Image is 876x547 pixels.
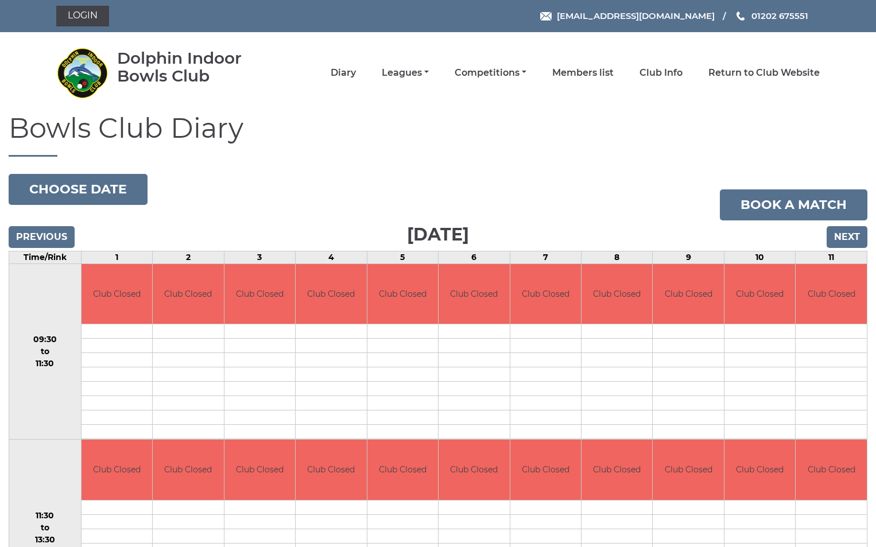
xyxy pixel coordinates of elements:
td: Time/Rink [9,251,82,263]
img: Phone us [737,11,745,21]
td: Club Closed [153,264,223,324]
a: Email [EMAIL_ADDRESS][DOMAIN_NAME] [540,9,715,22]
td: 8 [581,251,652,263]
td: Club Closed [653,440,723,500]
h1: Bowls Club Diary [9,113,867,157]
td: Club Closed [724,264,795,324]
input: Previous [9,226,75,248]
a: Members list [552,67,614,79]
td: Club Closed [439,264,509,324]
a: Book a match [720,189,867,220]
td: 7 [510,251,581,263]
a: Club Info [639,67,683,79]
a: Leagues [382,67,429,79]
span: 01202 675551 [751,10,808,21]
td: 2 [153,251,224,263]
td: Club Closed [296,440,366,500]
td: 10 [724,251,795,263]
td: 3 [224,251,295,263]
td: Club Closed [796,264,867,324]
td: Club Closed [510,440,581,500]
td: Club Closed [82,440,152,500]
a: Login [56,6,109,26]
td: Club Closed [653,264,723,324]
a: Competitions [455,67,526,79]
td: Club Closed [296,264,366,324]
td: 1 [81,251,152,263]
img: Dolphin Indoor Bowls Club [56,47,108,99]
td: Club Closed [153,440,223,500]
td: Club Closed [82,264,152,324]
td: Club Closed [224,264,295,324]
td: Club Closed [367,264,438,324]
button: Choose date [9,174,148,205]
td: Club Closed [367,440,438,500]
td: 5 [367,251,438,263]
td: Club Closed [582,264,652,324]
a: Phone us 01202 675551 [735,9,808,22]
td: Club Closed [582,440,652,500]
td: Club Closed [510,264,581,324]
td: Club Closed [224,440,295,500]
td: Club Closed [439,440,509,500]
a: Return to Club Website [708,67,820,79]
td: 4 [296,251,367,263]
td: 6 [439,251,510,263]
td: Club Closed [796,440,867,500]
div: Dolphin Indoor Bowls Club [117,49,275,85]
td: 9 [653,251,724,263]
td: 11 [796,251,867,263]
td: Club Closed [724,440,795,500]
span: [EMAIL_ADDRESS][DOMAIN_NAME] [557,10,715,21]
td: 09:30 to 11:30 [9,263,82,440]
input: Next [827,226,867,248]
img: Email [540,12,552,21]
a: Diary [331,67,356,79]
